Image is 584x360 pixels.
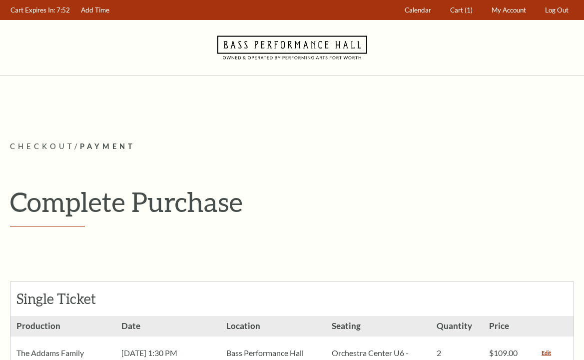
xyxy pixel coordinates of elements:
span: Cart [450,6,463,14]
p: / [10,140,574,153]
h3: Price [483,316,536,336]
h3: Seating [326,316,431,336]
span: Calendar [405,6,431,14]
a: Calendar [400,0,436,20]
a: Edit [542,348,551,358]
a: Cart (1) [446,0,478,20]
span: Cart Expires In: [10,6,55,14]
p: 2 [437,348,477,358]
span: My Account [492,6,526,14]
span: Checkout [10,142,74,150]
h3: Date [115,316,220,336]
h2: Single Ticket [16,290,126,307]
span: Payment [80,142,135,150]
h1: Complete Purchase [10,185,574,218]
span: (1) [465,6,473,14]
h3: Location [220,316,325,336]
a: Add Time [76,0,114,20]
span: Bass Performance Hall [226,348,304,357]
span: 7:52 [56,6,70,14]
a: Log Out [541,0,574,20]
h3: Production [10,316,115,336]
a: My Account [487,0,531,20]
h3: Quantity [431,316,483,336]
